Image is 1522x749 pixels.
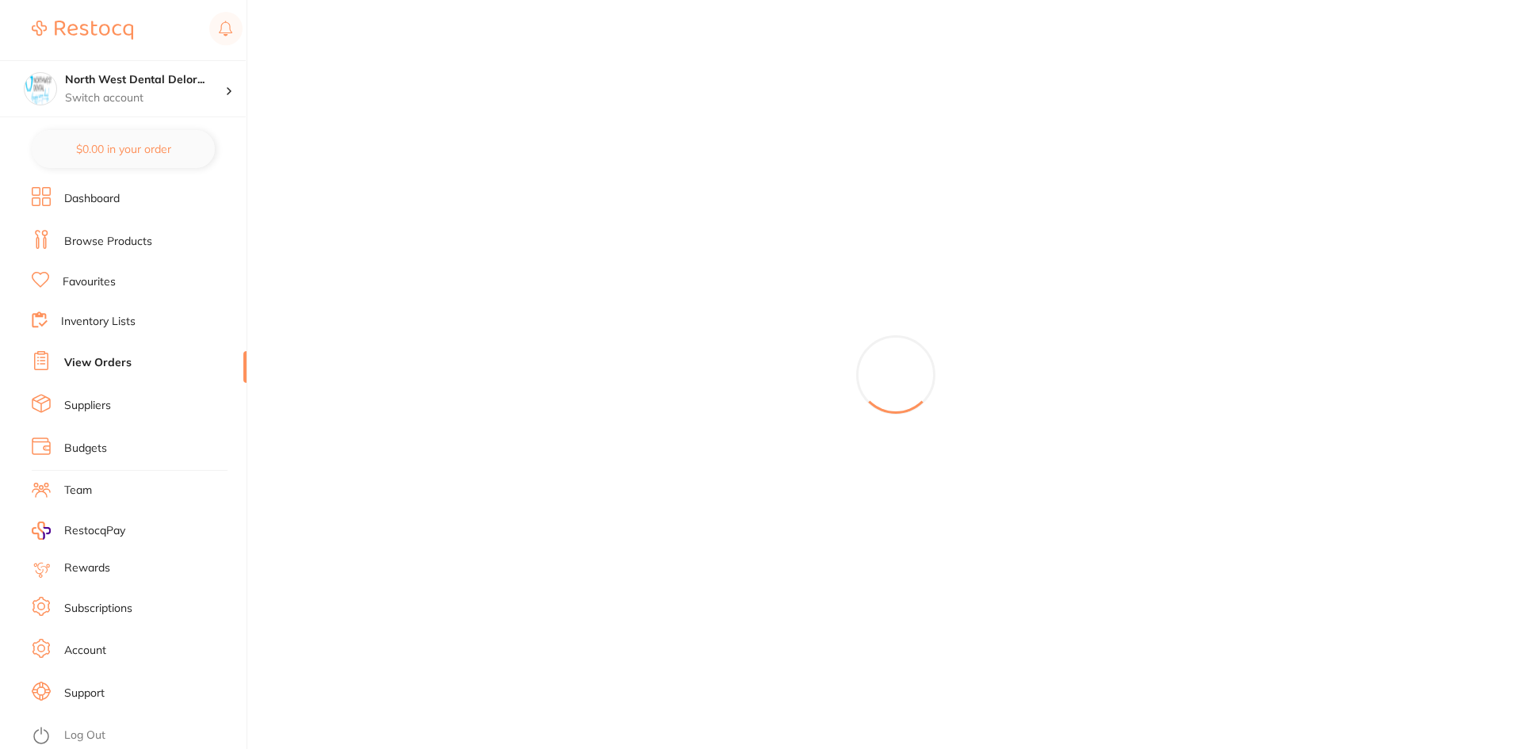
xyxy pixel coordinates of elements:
[64,686,105,701] a: Support
[32,130,215,168] button: $0.00 in your order
[61,314,136,330] a: Inventory Lists
[65,72,225,88] h4: North West Dental Deloraine
[64,191,120,207] a: Dashboard
[64,483,92,499] a: Team
[32,724,242,749] button: Log Out
[63,274,116,290] a: Favourites
[64,560,110,576] a: Rewards
[25,73,56,105] img: North West Dental Deloraine
[64,398,111,414] a: Suppliers
[32,522,51,540] img: RestocqPay
[32,522,125,540] a: RestocqPay
[64,643,106,659] a: Account
[64,234,152,250] a: Browse Products
[64,601,132,617] a: Subscriptions
[64,441,107,457] a: Budgets
[64,355,132,371] a: View Orders
[65,90,225,106] p: Switch account
[32,12,133,48] a: Restocq Logo
[32,21,133,40] img: Restocq Logo
[64,728,105,743] a: Log Out
[64,523,125,539] span: RestocqPay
